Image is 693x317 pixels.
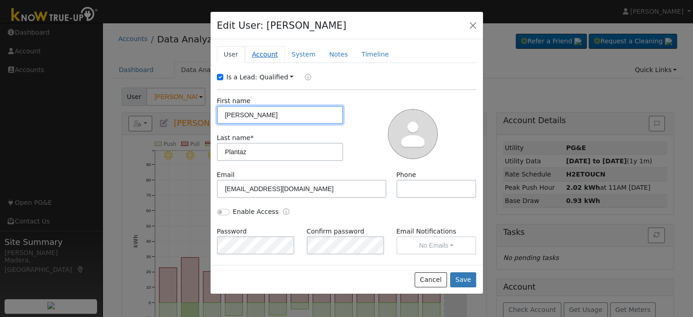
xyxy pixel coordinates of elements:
[283,207,289,218] a: Enable Access
[217,96,251,106] label: First name
[250,134,253,141] span: Required
[226,73,257,82] label: Is a Lead:
[415,272,447,288] button: Cancel
[396,227,477,236] label: Email Notifications
[217,18,347,33] h4: Edit User: [PERSON_NAME]
[259,73,293,81] a: Qualified
[217,170,235,180] label: Email
[285,46,323,63] a: System
[217,227,247,236] label: Password
[450,272,477,288] button: Save
[298,73,311,83] a: Lead
[245,46,285,63] a: Account
[322,46,354,63] a: Notes
[217,133,254,143] label: Last name
[217,74,223,80] input: Is a Lead:
[307,227,364,236] label: Confirm password
[217,46,245,63] a: User
[396,170,416,180] label: Phone
[233,207,279,217] label: Enable Access
[354,46,395,63] a: Timeline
